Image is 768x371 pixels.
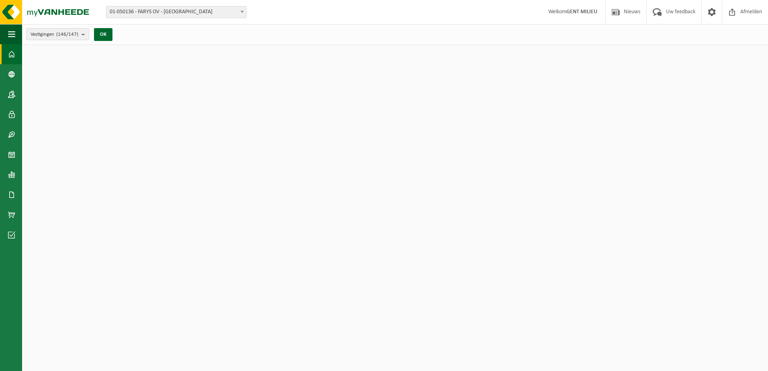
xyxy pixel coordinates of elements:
span: Vestigingen [31,29,78,41]
span: 01-050136 - FARYS OV - GENT [106,6,247,18]
strong: GENT MILIEU [566,9,597,15]
span: 01-050136 - FARYS OV - GENT [106,6,246,18]
button: OK [94,28,112,41]
button: Vestigingen(146/147) [26,28,89,40]
count: (146/147) [56,32,78,37]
